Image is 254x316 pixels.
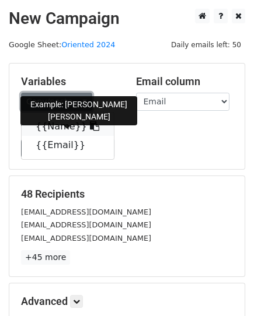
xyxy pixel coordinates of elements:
[21,220,151,229] small: [EMAIL_ADDRESS][DOMAIN_NAME]
[22,136,114,155] a: {{Email}}
[21,208,151,216] small: [EMAIL_ADDRESS][DOMAIN_NAME]
[196,260,254,316] iframe: Chat Widget
[167,40,245,49] a: Daily emails left: 50
[21,75,119,88] h5: Variables
[167,38,245,51] span: Daily emails left: 50
[21,250,70,265] a: +45 more
[9,40,115,49] small: Google Sheet:
[9,9,245,29] h2: New Campaign
[20,96,137,125] div: Example: [PERSON_NAME] [PERSON_NAME]
[21,295,233,308] h5: Advanced
[61,40,115,49] a: Oriented 2024
[21,234,151,243] small: [EMAIL_ADDRESS][DOMAIN_NAME]
[21,188,233,201] h5: 48 Recipients
[136,75,234,88] h5: Email column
